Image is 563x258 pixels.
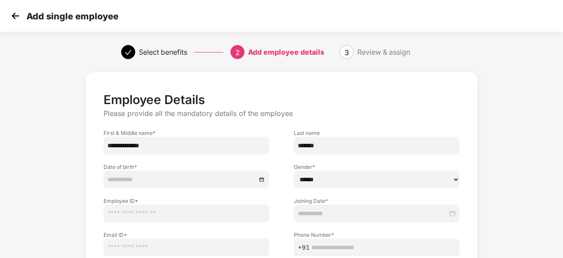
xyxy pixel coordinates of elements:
[104,109,459,118] p: Please provide all the mandatory details of the employee
[235,48,240,57] span: 2
[294,197,459,205] label: Joining Date
[104,92,459,107] p: Employee Details
[294,163,459,171] label: Gender
[26,11,119,22] p: Add single employee
[104,231,269,239] label: Email ID
[357,45,410,59] div: Review & assign
[104,197,269,205] label: Employee ID
[139,45,187,59] div: Select benefits
[248,45,324,59] div: Add employee details
[125,49,132,56] span: check
[9,9,22,22] img: svg+xml;base64,PHN2ZyB4bWxucz0iaHR0cDovL3d3dy53My5vcmcvMjAwMC9zdmciIHdpZHRoPSIzMCIgaGVpZ2h0PSIzMC...
[344,48,349,57] span: 3
[104,163,269,171] label: Date of birth
[294,231,459,239] label: Phone Number
[104,129,269,137] label: First & Middle name
[294,129,459,137] label: Last name
[298,243,310,252] span: +91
